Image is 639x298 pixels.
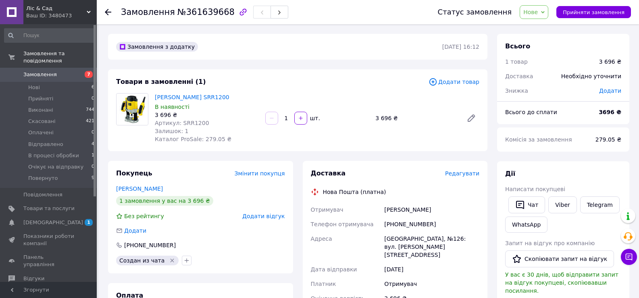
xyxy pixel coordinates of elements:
[505,88,528,94] span: Знижка
[28,129,54,136] span: Оплачені
[383,231,481,262] div: [GEOGRAPHIC_DATA], №126: вул. [PERSON_NAME][STREET_ADDRESS]
[124,213,164,219] span: Без рейтингу
[463,110,479,126] a: Редагувати
[116,78,206,85] span: Товари в замовленні (1)
[383,202,481,217] div: [PERSON_NAME]
[155,94,229,100] a: [PERSON_NAME] SRR1200
[28,95,53,102] span: Прийняті
[177,7,235,17] span: №361639668
[311,281,336,287] span: Платник
[23,50,97,65] span: Замовлення та повідомлення
[580,196,620,213] a: Telegram
[123,241,177,249] div: [PHONE_NUMBER]
[505,250,614,267] button: Скопіювати запит на відгук
[505,240,595,246] span: Запит на відгук про компанію
[383,217,481,231] div: [PHONE_NUMBER]
[26,5,87,12] span: Ліс & Сад
[311,206,343,213] span: Отримувач
[155,111,259,119] div: 3 696 ₴
[85,71,93,78] span: 7
[505,109,557,115] span: Всього до сплати
[505,136,572,143] span: Комісія за замовлення
[124,227,146,234] span: Додати
[92,163,94,171] span: 0
[4,28,95,43] input: Пошук
[311,169,346,177] span: Доставка
[169,257,175,264] svg: Видалити мітку
[28,106,53,114] span: Виконані
[599,58,621,66] div: 3 696 ₴
[599,109,621,115] b: 3696 ₴
[383,277,481,291] div: Отримувач
[92,129,94,136] span: 0
[155,104,189,110] span: В наявності
[23,219,83,226] span: [DEMOGRAPHIC_DATA]
[505,73,533,79] span: Доставка
[116,169,152,177] span: Покупець
[92,84,94,91] span: 6
[595,136,621,143] span: 279.05 ₴
[86,118,94,125] span: 421
[28,84,40,91] span: Нові
[28,175,58,182] span: Повернуто
[445,170,479,177] span: Редагувати
[23,71,57,78] span: Замовлення
[119,257,164,264] span: Создан из чата
[508,196,545,213] button: Чат
[92,141,94,148] span: 4
[155,136,231,142] span: Каталог ProSale: 279.05 ₴
[23,254,75,268] span: Панель управління
[311,221,374,227] span: Телефон отримувача
[311,235,332,242] span: Адреса
[383,262,481,277] div: [DATE]
[23,275,44,282] span: Відгуки
[105,8,111,16] div: Повернутися назад
[372,113,460,124] div: 3 696 ₴
[23,191,62,198] span: Повідомлення
[242,213,285,219] span: Додати відгук
[438,8,512,16] div: Статус замовлення
[121,7,175,17] span: Замовлення
[86,106,94,114] span: 744
[311,266,357,273] span: Дата відправки
[235,170,285,177] span: Змінити покупця
[523,9,538,15] span: Нове
[155,128,189,134] span: Залишок: 1
[92,175,94,182] span: 9
[23,233,75,247] span: Показники роботи компанії
[28,141,63,148] span: Відправлено
[28,152,79,159] span: В процесі обробки
[599,88,621,94] span: Додати
[429,77,479,86] span: Додати товар
[155,120,209,126] span: Артикул: SRR1200
[92,152,94,159] span: 1
[556,67,626,85] div: Необхідно уточнити
[117,94,148,125] img: Фрезер Stanley SRR1200
[28,118,56,125] span: Скасовані
[505,42,530,50] span: Всього
[505,271,618,294] span: У вас є 30 днів, щоб відправити запит на відгук покупцеві, скопіювавши посилання.
[116,185,163,192] a: [PERSON_NAME]
[26,12,97,19] div: Ваш ID: 3480473
[321,188,388,196] div: Нова Пошта (платна)
[28,163,83,171] span: Очікує на відправку
[23,205,75,212] span: Товари та послуги
[548,196,577,213] a: Viber
[505,58,528,65] span: 1 товар
[505,170,515,177] span: Дії
[505,186,565,192] span: Написати покупцеві
[92,95,94,102] span: 0
[85,219,93,226] span: 1
[563,9,624,15] span: Прийняти замовлення
[116,42,198,52] div: Замовлення з додатку
[308,114,321,122] div: шт.
[505,217,547,233] a: WhatsApp
[442,44,479,50] time: [DATE] 16:12
[116,196,213,206] div: 1 замовлення у вас на 3 696 ₴
[556,6,631,18] button: Прийняти замовлення
[621,249,637,265] button: Чат з покупцем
